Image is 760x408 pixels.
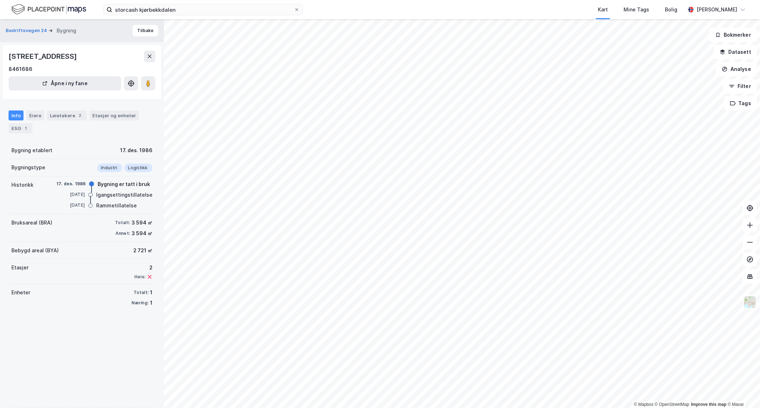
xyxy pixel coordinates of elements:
[598,5,608,14] div: Kart
[22,125,30,132] div: 1
[26,110,44,120] div: Eiere
[96,191,152,199] div: Igangsettingstillatelse
[11,246,59,255] div: Bebygd areal (BYA)
[9,123,32,133] div: ESG
[11,288,30,297] div: Enheter
[115,220,130,226] div: Totalt:
[131,218,152,227] div: 3 594 ㎡
[134,290,149,295] div: Totalt:
[131,229,152,238] div: 3 594 ㎡
[11,3,86,16] img: logo.f888ab2527a4732fd821a326f86c7f29.svg
[131,300,149,306] div: Næring:
[47,110,87,120] div: Leietakere
[56,202,85,208] div: [DATE]
[134,263,152,272] div: 2
[56,191,85,198] div: [DATE]
[11,163,45,172] div: Bygningstype
[665,5,677,14] div: Bolig
[743,295,757,309] img: Z
[11,181,33,189] div: Historikk
[92,112,136,119] div: Etasjer og enheter
[714,45,757,59] button: Datasett
[150,299,152,307] div: 1
[716,62,757,76] button: Analyse
[9,76,121,91] button: Åpne i ny fane
[11,263,29,272] div: Etasjer
[9,110,24,120] div: Info
[724,374,760,408] iframe: Chat Widget
[723,79,757,93] button: Filter
[697,5,737,14] div: [PERSON_NAME]
[11,218,52,227] div: Bruksareal (BRA)
[11,146,52,155] div: Bygning etablert
[150,288,152,297] div: 1
[691,402,727,407] a: Improve this map
[133,246,152,255] div: 2 721 ㎡
[9,51,78,62] div: [STREET_ADDRESS]
[655,402,689,407] a: OpenStreetMap
[115,231,130,236] div: Annet:
[112,4,294,15] input: Søk på adresse, matrikkel, gårdeiere, leietakere eller personer
[134,274,145,280] div: Heis:
[624,5,649,14] div: Mine Tags
[56,181,86,187] div: 17. des. 1986
[120,146,152,155] div: 17. des. 1986
[133,25,158,36] button: Tilbake
[96,201,137,210] div: Rammetillatelse
[724,96,757,110] button: Tags
[98,180,150,188] div: Bygning er tatt i bruk
[57,26,76,35] div: Bygning
[77,112,84,119] div: 2
[724,374,760,408] div: Kontrollprogram for chat
[6,27,48,34] button: Bedriftsvegen 24
[9,65,32,73] div: 8461686
[709,28,757,42] button: Bokmerker
[634,402,653,407] a: Mapbox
